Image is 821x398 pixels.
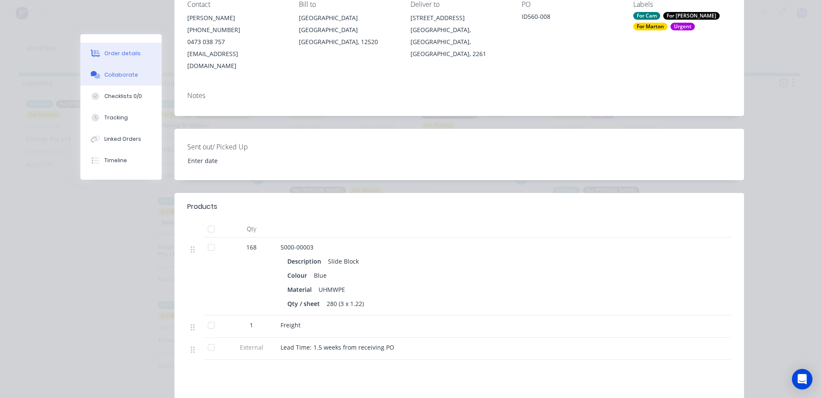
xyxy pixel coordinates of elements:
div: Labels [633,0,731,9]
div: ID560-008 [522,12,620,24]
button: Linked Orders [80,128,162,150]
input: Enter date [182,154,288,167]
div: 0473 038 757 [187,36,285,48]
div: Deliver to [410,0,508,9]
div: [STREET_ADDRESS] [410,12,508,24]
div: Open Intercom Messenger [792,369,812,389]
div: Bill to [299,0,397,9]
span: 168 [246,243,257,252]
div: Linked Orders [104,135,141,143]
div: For Cam [633,12,660,20]
div: [PERSON_NAME][PHONE_NUMBER]0473 038 757[EMAIL_ADDRESS][DOMAIN_NAME] [187,12,285,72]
div: Tracking [104,114,128,122]
div: Timeline [104,157,127,164]
span: External [229,343,274,352]
div: Products [187,202,217,212]
div: Blue [310,269,330,282]
div: For [PERSON_NAME] [663,12,720,20]
div: [PHONE_NUMBER] [187,24,285,36]
div: Qty / sheet [287,297,323,310]
div: [GEOGRAPHIC_DATA], 12520 [299,36,397,48]
div: [STREET_ADDRESS][GEOGRAPHIC_DATA], [GEOGRAPHIC_DATA], [GEOGRAPHIC_DATA], 2261 [410,12,508,60]
div: Collaborate [104,71,138,79]
div: Urgent [670,23,695,30]
div: [GEOGRAPHIC_DATA] [GEOGRAPHIC_DATA][GEOGRAPHIC_DATA], 12520 [299,12,397,48]
button: Collaborate [80,64,162,86]
label: Sent out/ Picked Up [187,142,294,152]
div: Material [287,283,315,296]
button: Checklists 0/0 [80,86,162,107]
span: Lead Time: 1.5 weeks from receiving PO [281,343,394,351]
div: 280 (3 x 1.22) [323,297,367,310]
div: Notes [187,92,731,100]
span: 1 [250,321,253,330]
span: Freight [281,321,301,329]
button: Timeline [80,150,162,171]
div: For Marton [633,23,667,30]
div: PO [522,0,620,9]
div: [PERSON_NAME] [187,12,285,24]
div: UHMWPE [315,283,348,296]
div: Slide Block [325,255,362,267]
div: Qty [226,220,277,238]
div: Order details [104,50,141,57]
div: Colour [287,269,310,282]
div: Checklists 0/0 [104,92,142,100]
div: [EMAIL_ADDRESS][DOMAIN_NAME] [187,48,285,72]
span: 5000-00003 [281,243,313,251]
div: Contact [187,0,285,9]
div: [GEOGRAPHIC_DATA] [GEOGRAPHIC_DATA] [299,12,397,36]
button: Order details [80,43,162,64]
div: Description [287,255,325,267]
button: Tracking [80,107,162,128]
div: [GEOGRAPHIC_DATA], [GEOGRAPHIC_DATA], [GEOGRAPHIC_DATA], 2261 [410,24,508,60]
